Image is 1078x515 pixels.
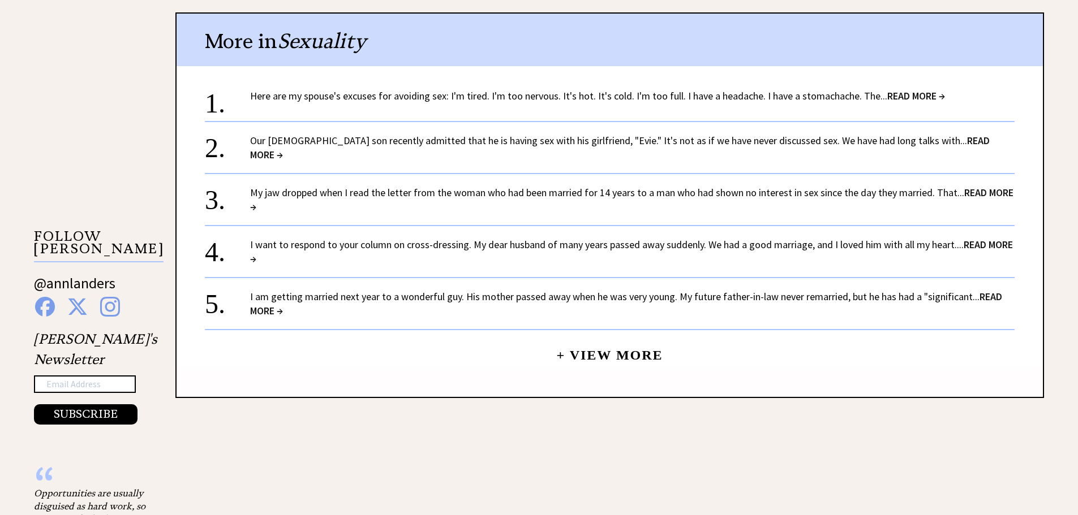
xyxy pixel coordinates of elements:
[887,89,945,102] span: READ MORE →
[250,238,1013,265] a: I want to respond to your column on cross-dressing. My dear husband of many years passed away sud...
[205,289,250,310] div: 5.
[250,290,1002,317] span: READ MORE →
[250,134,990,161] span: READ MORE →
[34,274,115,304] a: @annlanders
[35,297,55,317] img: facebook%20blue.png
[34,329,157,425] div: [PERSON_NAME]'s Newsletter
[250,89,945,102] a: Here are my spouse's excuses for avoiding sex: I'm tired. I'm too nervous. It's hot. It's cold. I...
[34,475,147,487] div: “
[556,338,663,362] a: + View More
[205,185,250,206] div: 3.
[250,238,1013,265] span: READ MORE →
[205,133,250,154] div: 2.
[205,89,250,110] div: 1.
[100,297,120,317] img: instagram%20blue.png
[250,186,1013,213] span: READ MORE →
[177,14,1043,66] div: More in
[34,404,138,425] button: SUBSCRIBE
[250,134,990,161] a: Our [DEMOGRAPHIC_DATA] son recently admitted that he is having sex with his girlfriend, "Evie." I...
[250,290,1002,317] a: I am getting married next year to a wonderful guy. His mother passed away when he was very young....
[277,28,366,54] span: Sexuality
[250,186,1013,213] a: My jaw dropped when I read the letter from the woman who had been married for 14 years to a man w...
[205,237,250,258] div: 4.
[34,375,136,393] input: Email Address
[34,230,164,262] p: FOLLOW [PERSON_NAME]
[67,297,88,317] img: x%20blue.png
